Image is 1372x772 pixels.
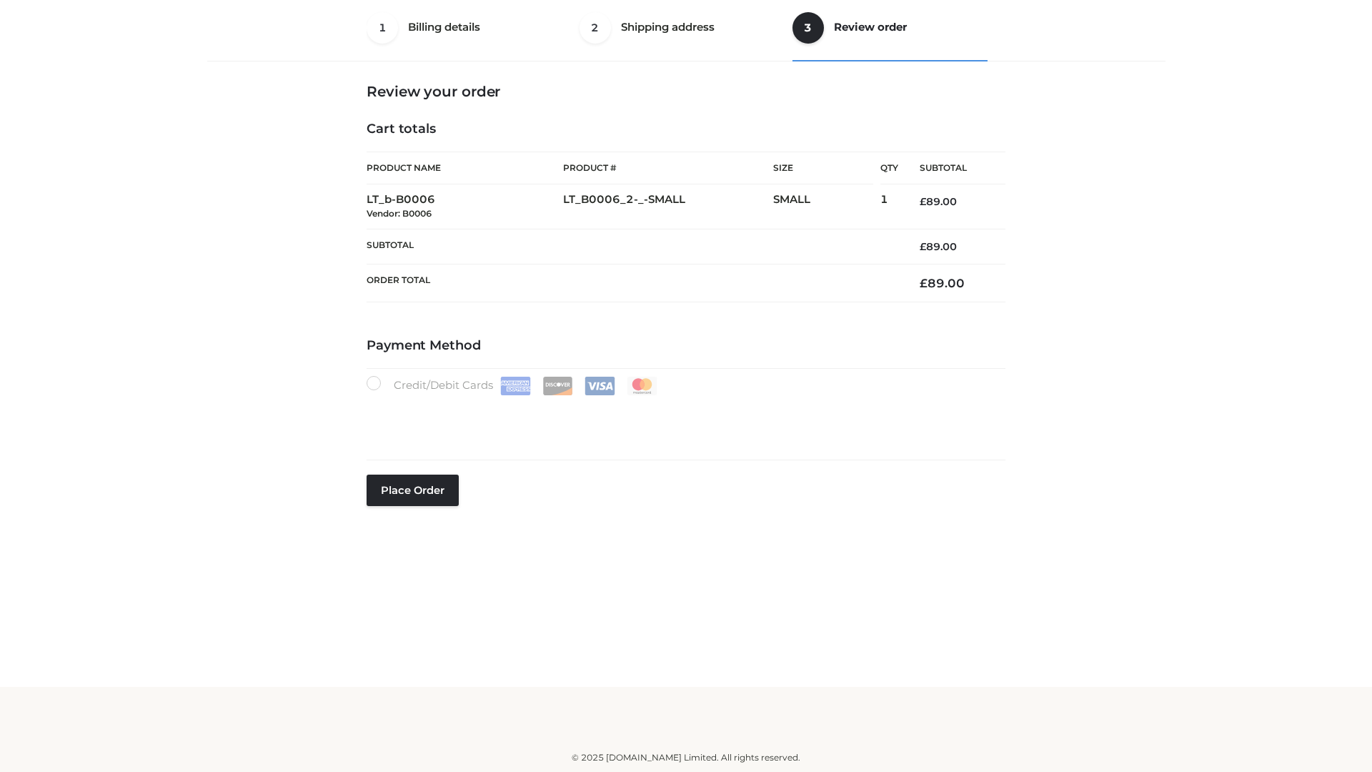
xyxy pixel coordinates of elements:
h4: Cart totals [367,122,1005,137]
th: Order Total [367,264,898,302]
span: £ [920,240,926,253]
td: SMALL [773,184,880,229]
img: Mastercard [627,377,657,395]
img: Visa [585,377,615,395]
bdi: 89.00 [920,240,957,253]
bdi: 89.00 [920,276,965,290]
span: £ [920,195,926,208]
th: Product Name [367,152,563,184]
td: LT_b-B0006 [367,184,563,229]
iframe: Secure payment input frame [364,392,1003,445]
th: Size [773,152,873,184]
span: £ [920,276,928,290]
th: Subtotal [367,229,898,264]
label: Credit/Debit Cards [367,376,659,395]
bdi: 89.00 [920,195,957,208]
th: Subtotal [898,152,1005,184]
h4: Payment Method [367,338,1005,354]
img: Amex [500,377,531,395]
th: Product # [563,152,773,184]
small: Vendor: B0006 [367,208,432,219]
h3: Review your order [367,83,1005,100]
div: © 2025 [DOMAIN_NAME] Limited. All rights reserved. [212,751,1160,765]
th: Qty [880,152,898,184]
button: Place order [367,475,459,506]
td: LT_B0006_2-_-SMALL [563,184,773,229]
img: Discover [542,377,573,395]
td: 1 [880,184,898,229]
